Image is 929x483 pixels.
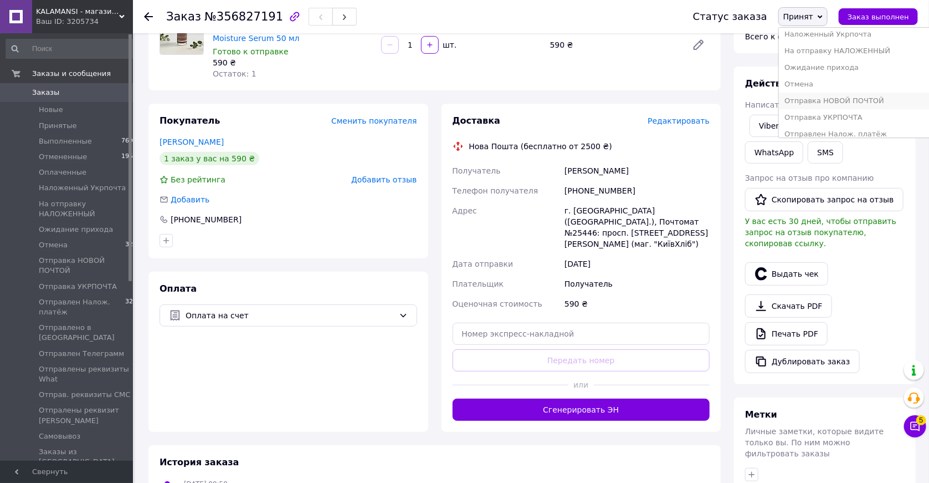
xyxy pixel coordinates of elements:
[36,17,133,27] div: Ваш ID: 3205734
[745,262,828,286] button: Выдать чек
[745,427,884,458] span: Личные заметки, которые видите только вы. По ним можно фильтровать заказы
[562,274,712,294] div: Получатель
[39,405,133,425] span: Отпралены реквизит [PERSON_NAME]
[160,457,239,467] span: История заказа
[546,37,683,53] div: 590 ₴
[171,175,225,184] span: Без рейтинга
[750,115,788,137] a: Viber
[213,47,289,56] span: Готово к отправке
[745,141,803,164] a: WhatsApp
[121,136,137,146] span: 7698
[453,186,538,195] span: Телефон получателя
[160,283,197,294] span: Оплата
[331,116,417,125] span: Сменить покупателя
[687,34,710,56] a: Редактировать
[160,152,259,165] div: 1 заказ у вас на 590 ₴
[160,138,224,146] a: [PERSON_NAME]
[783,12,813,21] span: Принят
[39,136,92,146] span: Выполненные
[171,195,209,204] span: Добавить
[39,183,126,193] span: Наложенный Укрпочта
[453,279,504,288] span: Плательщик
[916,415,926,425] span: 5
[453,399,710,421] button: Сгенерировать ЭН
[39,297,125,317] span: Отправлен Налож. платёж
[170,214,243,225] div: [PHONE_NUMBER]
[39,323,133,343] span: Отправлено в [GEOGRAPHIC_DATA]
[213,69,256,78] span: Остаток: 1
[39,447,133,467] span: Заказы из [GEOGRAPHIC_DATA]
[453,166,501,175] span: Получатель
[160,115,220,126] span: Покупатель
[32,88,59,98] span: Заказы
[562,294,712,314] div: 590 ₴
[745,322,828,345] a: Печать PDF
[39,431,80,441] span: Самовывоз
[39,282,117,292] span: Отправка УКРПОЧТА
[745,100,836,109] span: Написать покупателю
[745,217,896,248] span: У вас есть 30 дней, чтобы отправить запрос на отзыв покупателю, скопировав ссылку.
[562,181,712,201] div: [PHONE_NUMBER]
[745,32,807,41] span: Всего к оплате
[125,297,137,317] span: 329
[453,260,514,268] span: Дата отправки
[453,115,501,126] span: Доставка
[808,141,843,164] button: SMS
[648,116,710,125] span: Редактировать
[745,294,832,318] a: Скачать PDF
[848,13,909,21] span: Заказ выполнен
[204,10,283,23] span: №356827191
[745,174,874,182] span: Запрос на отзыв про компанию
[213,12,353,43] a: Увлажняющая сыворотка с бета-глюканом IUNIK Beta Glucan Power Moisture Serum 50 мл
[453,323,710,345] input: Номер экспресс-накладной
[745,78,793,89] span: Действия
[562,201,712,254] div: г. [GEOGRAPHIC_DATA] ([GEOGRAPHIC_DATA].), Почтомат №25446: просп. [STREET_ADDRESS][PERSON_NAME] ...
[693,11,767,22] div: Статус заказа
[121,152,137,162] span: 1959
[39,105,63,115] span: Новые
[39,167,86,177] span: Оплаченные
[568,379,594,390] span: или
[453,206,477,215] span: Адрес
[39,199,133,219] span: На отправку НАЛОЖЕННЫЙ
[39,152,87,162] span: Отмененные
[39,225,113,235] span: Ожидание прихода
[745,409,777,420] span: Метки
[39,121,77,131] span: Принятые
[745,350,860,373] button: Дублировать заказ
[186,309,394,322] span: Оплата на счет
[453,299,543,308] span: Оценочная стоимость
[745,188,904,211] button: Скопировать запрос на отзыв
[39,349,124,359] span: Отправлен Телеграмм
[32,69,111,79] span: Заказы и сообщения
[39,390,130,400] span: Отправ. реквизиты СМС
[144,11,153,22] div: Вернуться назад
[36,7,119,17] span: KALAMANSI - магазин оригинальной косметики из Южной Кореи
[39,256,133,276] span: Отправка НОВОЙ ПОЧТОЙ
[440,39,458,50] div: шт.
[562,254,712,274] div: [DATE]
[39,240,68,250] span: Отмена
[39,364,133,384] span: Отправлены реквизиты What
[839,8,918,25] button: Заказ выполнен
[213,57,372,68] div: 590 ₴
[125,240,137,250] span: 321
[351,175,417,184] span: Добавить отзыв
[904,415,926,438] button: Чат с покупателем5
[6,39,138,59] input: Поиск
[466,141,615,152] div: Нова Пошта (бесплатно от 2500 ₴)
[166,10,201,23] span: Заказ
[562,161,712,181] div: [PERSON_NAME]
